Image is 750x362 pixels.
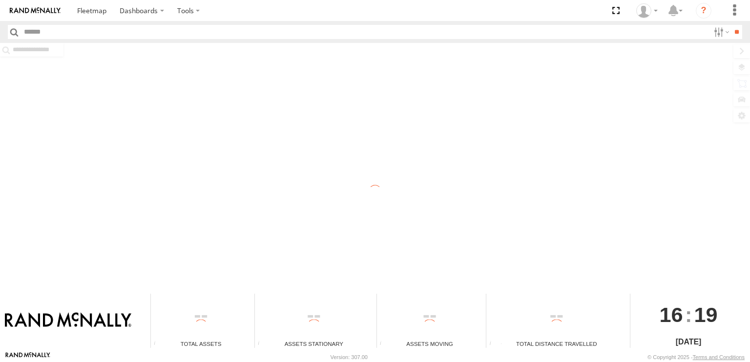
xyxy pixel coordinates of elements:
[660,294,683,336] span: 16
[255,341,270,348] div: Total number of assets current stationary.
[377,340,483,348] div: Assets Moving
[331,354,368,360] div: Version: 307.00
[486,341,501,348] div: Total distance travelled by all assets within specified date range and applied filters
[693,354,745,360] a: Terms and Conditions
[377,341,392,348] div: Total number of assets current in transit.
[630,294,746,336] div: :
[696,3,711,19] i: ?
[486,340,626,348] div: Total Distance Travelled
[710,25,731,39] label: Search Filter Options
[255,340,373,348] div: Assets Stationary
[151,341,166,348] div: Total number of Enabled Assets
[694,294,718,336] span: 19
[151,340,251,348] div: Total Assets
[630,336,746,348] div: [DATE]
[633,3,661,18] div: Valeo Dash
[10,7,61,14] img: rand-logo.svg
[647,354,745,360] div: © Copyright 2025 -
[5,312,131,329] img: Rand McNally
[5,352,50,362] a: Visit our Website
